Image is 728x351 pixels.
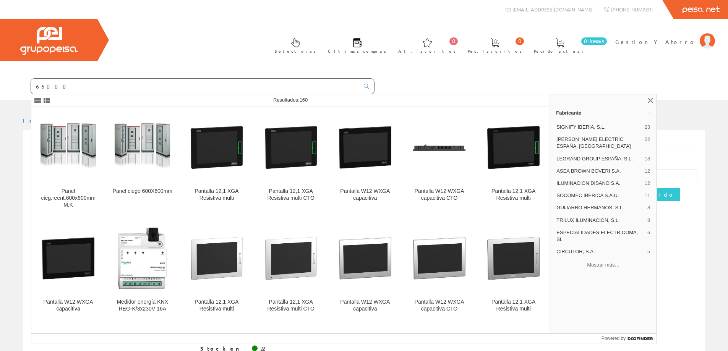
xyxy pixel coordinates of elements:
img: Pantalla 12,1 XGA Resistiva multi CTO [260,228,322,289]
div: Pantalla W12 WXGA capacitiva [37,299,99,312]
img: Pantalla W12 WXGA capacitiva [334,116,396,178]
span: SIGNIFY IBERIA, S.L. [556,124,642,131]
img: Pantalla 12,1 XGA Resistiva multi [483,228,544,289]
a: Pantalla 12,1 XGA Resistiva multi CTO Pantalla 12,1 XGA Resistiva multi CTO [254,218,328,321]
span: Art. favoritos [398,47,456,55]
a: Pantalla 12,1 XGA Resistiva multi Pantalla 12,1 XGA Resistiva multi [180,107,253,217]
span: GUIJARRO HERMANOS, S.L. [556,204,644,211]
img: Pantalla W12 WXGA capacitiva CTO [409,228,470,289]
input: Buscar ... [31,79,359,94]
span: TRILUX ILUMINACION, S.L. [556,217,644,224]
a: Inicio [23,117,55,124]
span: ESPECIALIDADES ELECTR.COMA, SL [556,229,644,243]
div: Pantalla 12,1 XGA Resistiva multi [483,188,544,202]
img: Pantalla W12 WXGA capacitiva [37,228,99,289]
a: Selectores [267,32,320,58]
span: SOCOMEC IBERICA S.A.U. [556,192,642,199]
span: Powered by [602,335,626,342]
span: 11 [645,192,650,199]
span: 8 [647,204,650,211]
span: 160 [300,97,308,103]
span: [PERSON_NAME] ELECTRIC ESPAÑA, [GEOGRAPHIC_DATA] [556,136,642,150]
a: Pantalla W12 WXGA capacitiva Pantalla W12 WXGA capacitiva [328,107,402,217]
div: Medidor energía KNX REG-K/3x230V 16A [112,299,173,312]
div: Pantalla 12,1 XGA Resistiva multi [186,299,247,312]
span: 8 [647,217,650,224]
a: Fabricante [550,107,657,119]
img: Pantalla W12 WXGA capacitiva CTO [409,116,470,178]
img: Medidor energía KNX REG-K/3x230V 16A [112,228,173,289]
span: Resultados: [273,97,308,103]
div: Pantalla W12 WXGA capacitiva [334,188,396,202]
span: ASEA BROWN BOVERI S.A. [556,168,642,175]
a: Gestion Y Ahorro [615,32,715,39]
div: Pantalla W12 WXGA capacitiva CTO [409,188,470,202]
span: ILUMINACION DISANO S.A. [556,180,642,187]
a: Pantalla 12,1 XGA Resistiva multi CTO Pantalla 12,1 XGA Resistiva multi CTO [254,107,328,217]
img: Pantalla 12,1 XGA Resistiva multi CTO [260,116,322,178]
a: Pantalla W12 WXGA capacitiva CTO Pantalla W12 WXGA capacitiva CTO [402,107,476,217]
span: [EMAIL_ADDRESS][DOMAIN_NAME] [512,6,592,13]
div: Pantalla 12,1 XGA Resistiva multi [186,188,247,202]
span: Gestion Y Ahorro [615,38,696,45]
div: Panel ciego 600X600mm [112,188,173,195]
span: CIRCUTOR, S.A. [556,248,644,255]
div: Pantalla 12,1 XGA Resistiva multi CTO [260,188,322,202]
a: Powered by [602,334,657,343]
img: Grupo Peisa [20,27,78,55]
span: 23 [645,124,650,131]
a: Pantalla W12 WXGA capacitiva Pantalla W12 WXGA capacitiva [328,218,402,321]
a: Pantalla 12,1 XGA Resistiva multi Pantalla 12,1 XGA Resistiva multi [180,218,253,321]
img: Pantalla 12,1 XGA Resistiva multi [483,116,544,178]
div: Pantalla W12 WXGA capacitiva [334,299,396,312]
a: Pantalla 12,1 XGA Resistiva multi Pantalla 12,1 XGA Resistiva multi [477,218,550,321]
span: [PHONE_NUMBER] [611,6,653,13]
img: Pantalla W12 WXGA capacitiva [334,228,396,289]
img: Pantalla 12,1 XGA Resistiva multi [186,228,247,289]
span: Ped. favoritos [468,47,522,55]
span: 6 [647,229,650,243]
div: Pantalla 12,1 XGA Resistiva multi CTO [260,299,322,312]
a: Pantalla W12 WXGA capacitiva Pantalla W12 WXGA capacitiva [31,218,105,321]
img: Pantalla 12,1 XGA Resistiva multi [186,116,247,178]
span: LEGRAND GROUP ESPAÑA, S.L. [556,155,642,162]
a: Medidor energía KNX REG-K/3x230V 16A Medidor energía KNX REG-K/3x230V 16A [105,218,179,321]
span: 5 [647,248,650,255]
span: Pedido actual [534,47,586,55]
a: Pantalla 12,1 XGA Resistiva multi Pantalla 12,1 XGA Resistiva multi [477,107,550,217]
span: 22 [645,136,650,150]
img: Panel cieg.reent.600x600mm M,K [37,116,99,178]
img: Panel ciego 600X600mm [112,116,173,178]
a: Panel cieg.reent.600x600mm M,K Panel cieg.reent.600x600mm M,K [31,107,105,217]
div: Pantalla W12 WXGA capacitiva CTO [409,299,470,312]
span: 18 [645,155,650,162]
button: Mostrar más… [553,259,653,271]
a: Panel ciego 600X600mm Panel ciego 600X600mm [105,107,179,217]
span: 0 línea/s [581,37,607,45]
span: 12 [645,168,650,175]
span: 0 [516,37,524,45]
span: Selectores [275,47,316,55]
a: Pantalla W12 WXGA capacitiva CTO Pantalla W12 WXGA capacitiva CTO [402,218,476,321]
span: Últimas compras [328,47,386,55]
a: Últimas compras [320,32,390,58]
span: 12 [645,180,650,187]
span: 0 [449,37,458,45]
div: Pantalla 12,1 XGA Resistiva multi [483,299,544,312]
div: Panel cieg.reent.600x600mm M,K [37,188,99,209]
